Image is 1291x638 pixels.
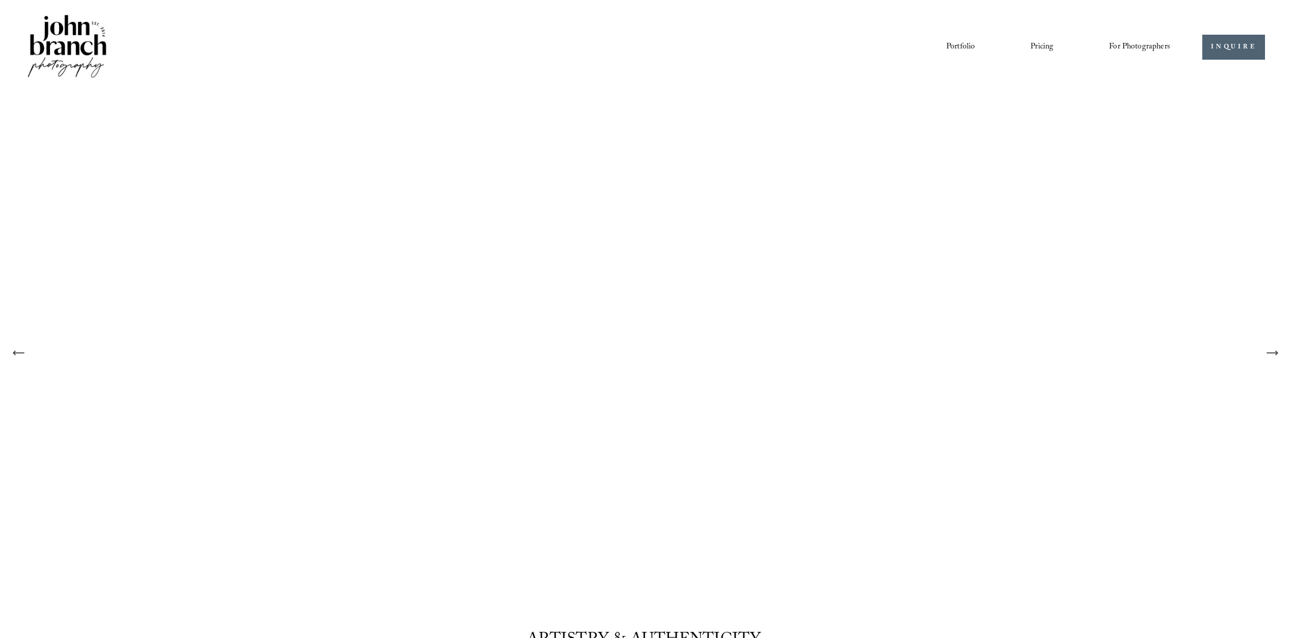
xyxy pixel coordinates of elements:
[8,342,30,364] button: Previous Slide
[26,13,109,82] img: John Branch IV Photography
[1202,35,1265,60] a: INQUIRE
[946,39,975,56] a: Portfolio
[1109,39,1170,55] span: For Photographers
[1030,39,1053,56] a: Pricing
[1109,39,1170,56] a: folder dropdown
[1261,342,1283,364] button: Next Slide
